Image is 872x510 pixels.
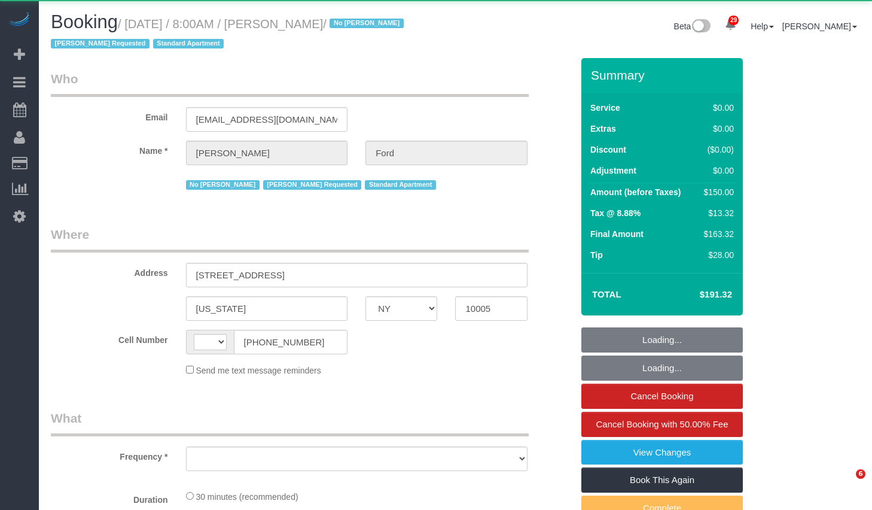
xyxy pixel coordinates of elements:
span: Send me text message reminders [196,366,321,375]
span: No [PERSON_NAME] [186,180,260,190]
strong: Total [592,289,621,299]
a: [PERSON_NAME] [782,22,857,31]
span: No [PERSON_NAME] [330,19,403,28]
label: Duration [42,490,177,506]
img: New interface [691,19,711,35]
div: $0.00 [699,123,734,135]
div: $13.32 [699,207,734,219]
label: Adjustment [590,165,636,177]
span: Booking [51,11,118,32]
legend: What [51,409,529,436]
a: Help [751,22,774,31]
label: Tip [590,249,603,261]
div: ($0.00) [699,144,734,156]
div: $163.32 [699,228,734,240]
input: First Name [186,141,348,165]
span: Cancel Booking with 50.00% Fee [596,419,728,429]
label: Amount (before Taxes) [590,186,681,198]
div: $150.00 [699,186,734,198]
input: Email [186,107,348,132]
a: 29 [719,12,742,38]
label: Frequency * [42,447,177,463]
label: Address [42,263,177,279]
div: $0.00 [699,102,734,114]
a: Cancel Booking [581,384,743,409]
div: $28.00 [699,249,734,261]
label: Cell Number [42,330,177,346]
label: Extras [590,123,616,135]
a: Cancel Booking with 50.00% Fee [581,412,743,437]
label: Name * [42,141,177,157]
legend: Where [51,226,529,253]
label: Service [590,102,620,114]
div: $0.00 [699,165,734,177]
a: Book This Again [581,467,743,493]
input: Last Name [365,141,528,165]
small: / [DATE] / 8:00AM / [PERSON_NAME] [51,17,407,51]
span: [PERSON_NAME] Requested [51,39,150,48]
label: Tax @ 8.88% [590,207,641,219]
a: View Changes [581,440,743,465]
input: City [186,296,348,321]
iframe: Intercom live chat [831,469,860,498]
label: Final Amount [590,228,644,240]
a: Beta [674,22,711,31]
span: [PERSON_NAME] Requested [263,180,362,190]
span: Standard Apartment [365,180,436,190]
span: Standard Apartment [153,39,224,48]
span: 6 [856,469,865,479]
label: Email [42,107,177,123]
span: 30 minutes (recommended) [196,492,298,502]
h4: $191.32 [664,290,732,300]
img: Automaid Logo [7,12,31,29]
span: 29 [728,16,739,25]
label: Discount [590,144,626,156]
h3: Summary [591,68,737,82]
input: Cell Number [234,330,348,354]
input: Zip Code [455,296,527,321]
legend: Who [51,70,529,97]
